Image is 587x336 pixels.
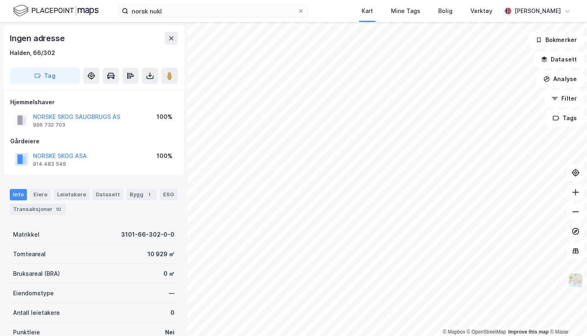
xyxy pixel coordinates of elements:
div: Gårdeiere [10,136,177,146]
div: Bolig [438,6,452,16]
div: Bygg [126,189,157,200]
div: 996 732 703 [33,122,65,128]
div: ESG [160,189,177,200]
button: Filter [545,90,584,107]
div: Kontrollprogram for chat [546,297,587,336]
div: Ingen adresse [10,32,66,45]
a: Improve this map [508,329,549,335]
div: 10 929 ㎡ [148,249,174,259]
div: Antall leietakere [13,308,60,318]
div: Transaksjoner [10,204,66,215]
div: Halden, 66/302 [10,48,55,58]
img: logo.f888ab2527a4732fd821a326f86c7f29.svg [13,4,99,18]
button: Tags [546,110,584,126]
button: Analyse [536,71,584,87]
div: Eiere [30,189,51,200]
div: Tomteareal [13,249,46,259]
img: Z [568,272,583,288]
div: Matrikkel [13,230,40,239]
div: Verktøy [470,6,492,16]
iframe: Chat Widget [546,297,587,336]
div: — [169,288,174,298]
button: Tag [10,68,80,84]
div: 3101-66-302-0-0 [121,230,174,239]
button: Bokmerker [529,32,584,48]
div: 914 483 549 [33,161,66,167]
div: 0 [170,308,174,318]
input: Søk på adresse, matrikkel, gårdeiere, leietakere eller personer [128,5,298,17]
div: 100% [157,112,172,122]
div: Bruksareal (BRA) [13,269,60,279]
div: 0 ㎡ [163,269,174,279]
div: Mine Tags [391,6,420,16]
div: Datasett [93,189,123,200]
div: 100% [157,151,172,161]
div: 1 [145,191,153,199]
div: Hjemmelshaver [10,97,177,107]
a: Mapbox [443,329,465,335]
div: [PERSON_NAME] [514,6,561,16]
div: Info [10,189,27,200]
div: Leietakere [54,189,89,200]
button: Datasett [534,51,584,68]
div: Eiendomstype [13,288,54,298]
div: 10 [54,205,63,213]
a: OpenStreetMap [467,329,506,335]
div: Kart [362,6,373,16]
